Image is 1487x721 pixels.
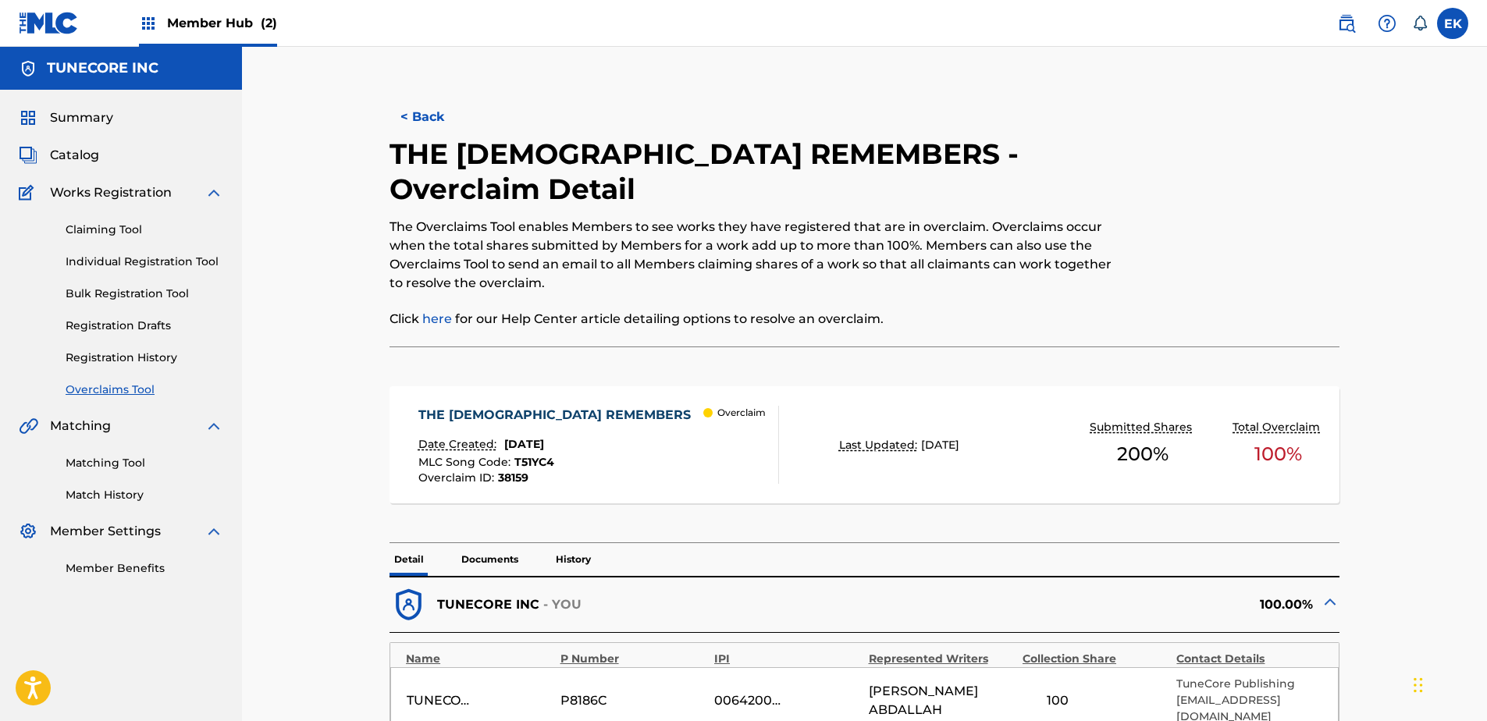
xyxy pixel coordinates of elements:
[1331,8,1362,39] a: Public Search
[66,487,223,503] a: Match History
[498,471,528,485] span: 38159
[66,350,223,366] a: Registration History
[390,98,483,137] button: < Back
[50,108,113,127] span: Summary
[66,286,223,302] a: Bulk Registration Tool
[1233,419,1324,435] p: Total Overclaim
[437,595,539,614] p: TUNECORE INC
[66,222,223,238] a: Claiming Tool
[390,218,1121,293] p: The Overclaims Tool enables Members to see works they have registered that are in overclaim. Over...
[19,146,37,165] img: Catalog
[1371,8,1403,39] div: Help
[50,522,161,541] span: Member Settings
[50,183,172,202] span: Works Registration
[1378,14,1396,33] img: help
[47,59,158,77] h5: TUNECORE INC
[167,14,277,32] span: Member Hub
[921,438,959,452] span: [DATE]
[390,543,429,576] p: Detail
[66,382,223,398] a: Overclaims Tool
[19,108,113,127] a: SummarySummary
[1176,651,1322,667] div: Contact Details
[66,318,223,334] a: Registration Drafts
[390,310,1121,329] p: Click for our Help Center article detailing options to resolve an overclaim.
[418,455,514,469] span: MLC Song Code :
[66,560,223,577] a: Member Benefits
[422,311,452,326] a: here
[406,651,552,667] div: Name
[1412,16,1428,31] div: Notifications
[19,183,39,202] img: Works Registration
[19,146,99,165] a: CatalogCatalog
[1117,440,1169,468] span: 200 %
[865,586,1339,624] div: 100.00%
[1090,419,1196,435] p: Submitted Shares
[390,586,428,624] img: dfb38c8551f6dcc1ac04.svg
[261,16,277,30] span: (2)
[19,59,37,78] img: Accounts
[418,436,500,453] p: Date Created:
[418,471,498,485] span: Overclaim ID :
[869,682,1015,719] span: [PERSON_NAME] ABDALLAH
[19,108,37,127] img: Summary
[205,183,223,202] img: expand
[1414,662,1423,709] div: Drag
[66,455,223,471] a: Matching Tool
[869,651,1015,667] div: Represented Writers
[457,543,523,576] p: Documents
[839,437,921,453] p: Last Updated:
[714,651,860,667] div: IPI
[390,137,1121,207] h2: THE [DEMOGRAPHIC_DATA] REMEMBERS - Overclaim Detail
[139,14,158,33] img: Top Rightsholders
[205,522,223,541] img: expand
[551,543,596,576] p: History
[543,595,582,614] p: - YOU
[1337,14,1356,33] img: search
[514,455,554,469] span: T51YC4
[19,12,79,34] img: MLC Logo
[1409,646,1487,721] iframe: Chat Widget
[50,417,111,435] span: Matching
[504,437,544,451] span: [DATE]
[560,651,706,667] div: P Number
[50,146,99,165] span: Catalog
[19,417,38,435] img: Matching
[1176,676,1322,692] p: TuneCore Publishing
[205,417,223,435] img: expand
[1321,592,1339,611] img: expand-cell-toggle
[717,406,766,420] p: Overclaim
[1443,476,1487,602] iframe: Resource Center
[1437,8,1468,39] div: User Menu
[1254,440,1302,468] span: 100 %
[390,386,1339,503] a: THE [DEMOGRAPHIC_DATA] REMEMBERSDate Created:[DATE]MLC Song Code:T51YC4Overclaim ID:38159 Overcla...
[1023,651,1169,667] div: Collection Share
[19,522,37,541] img: Member Settings
[66,254,223,270] a: Individual Registration Tool
[418,406,699,424] div: THE [DEMOGRAPHIC_DATA] REMEMBERS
